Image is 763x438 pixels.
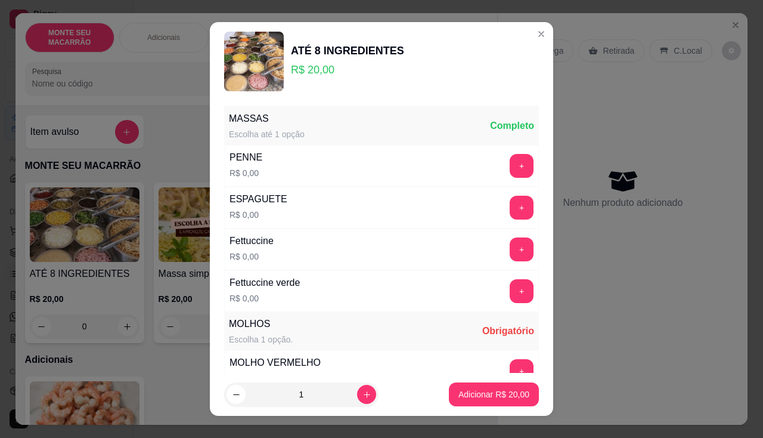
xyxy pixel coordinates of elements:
[229,128,305,140] div: Escolha até 1 opção
[229,317,293,331] div: MOLHOS
[229,251,274,263] p: R$ 0,00
[229,112,305,126] div: MASSAS
[510,154,534,178] button: add
[291,42,404,59] div: ATÉ 8 INGREDIENTES
[357,385,376,404] button: increase-product-quantity
[229,276,300,290] div: Fettuccine verde
[449,383,539,406] button: Adicionar R$ 20,00
[229,167,262,179] p: R$ 0,00
[510,279,534,303] button: add
[229,234,274,248] div: Fettuccine
[510,359,534,383] button: add
[227,385,246,404] button: decrease-product-quantity
[291,61,404,78] p: R$ 20,00
[458,388,529,400] p: Adicionar R$ 20,00
[482,324,534,338] div: Obrigatório
[229,356,321,370] div: MOLHO VERMELHO
[490,119,534,133] div: Completo
[224,32,284,91] img: product-image
[532,24,551,44] button: Close
[229,372,321,384] p: R$ 0,00
[229,334,293,346] div: Escolha 1 opção.
[229,192,287,206] div: ESPAGUETE
[229,292,300,304] p: R$ 0,00
[510,237,534,261] button: add
[510,196,534,220] button: add
[229,150,262,165] div: PENNE
[229,209,287,221] p: R$ 0,00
